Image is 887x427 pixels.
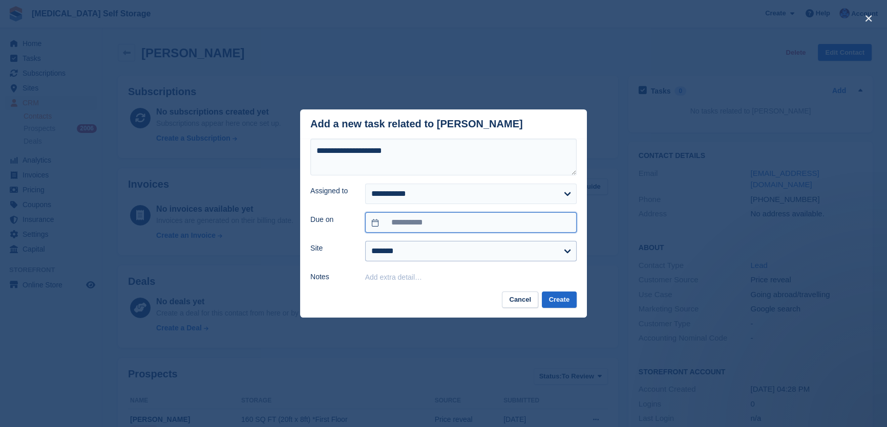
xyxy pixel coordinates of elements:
[310,214,353,225] label: Due on
[365,273,422,281] button: Add extra detail…
[542,291,577,308] button: Create
[860,10,877,27] button: close
[310,118,523,130] div: Add a new task related to [PERSON_NAME]
[310,186,353,196] label: Assigned to
[502,291,538,308] button: Cancel
[310,272,353,282] label: Notes
[310,243,353,254] label: Site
